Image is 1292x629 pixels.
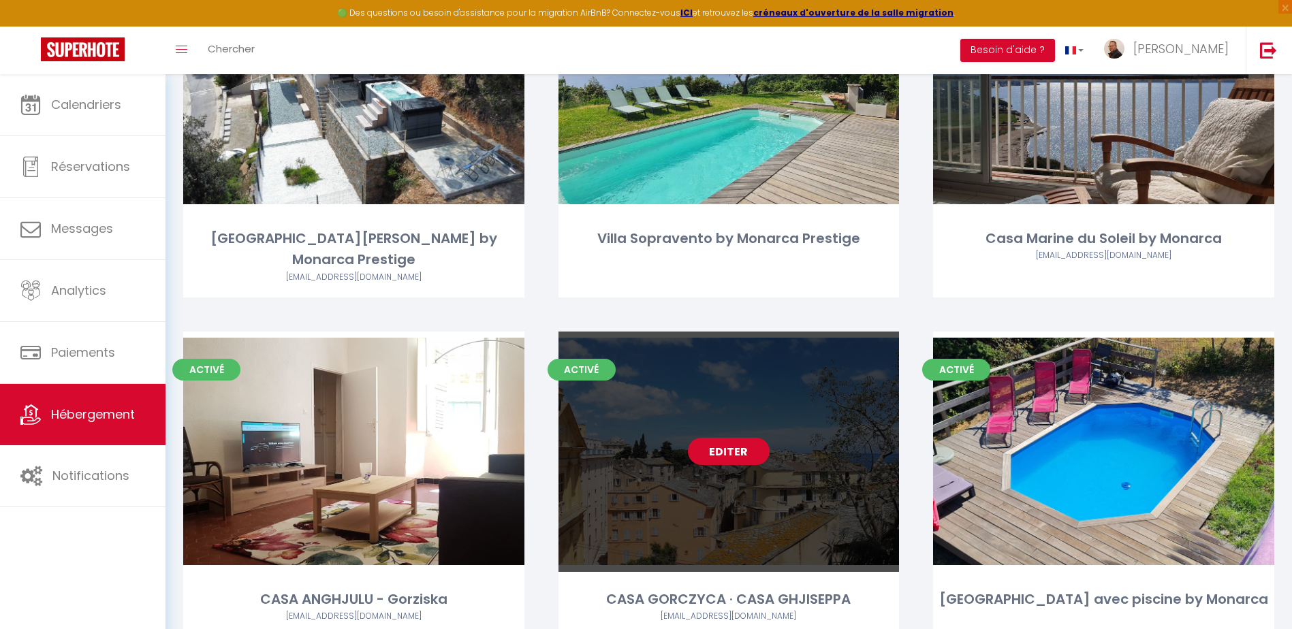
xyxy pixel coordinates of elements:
[933,589,1274,610] div: [GEOGRAPHIC_DATA] avec piscine by Monarca
[51,406,135,423] span: Hébergement
[172,359,240,381] span: Activé
[51,158,130,175] span: Réservations
[558,228,900,249] div: Villa Sopravento by Monarca Prestige
[52,467,129,484] span: Notifications
[933,249,1274,262] div: Airbnb
[208,42,255,56] span: Chercher
[11,5,52,46] button: Ouvrir le widget de chat LiveChat
[1094,27,1246,74] a: ... [PERSON_NAME]
[558,610,900,623] div: Airbnb
[198,27,265,74] a: Chercher
[41,37,125,61] img: Super Booking
[960,39,1055,62] button: Besoin d'aide ?
[183,271,524,284] div: Airbnb
[1133,40,1229,57] span: [PERSON_NAME]
[688,438,770,465] a: Editer
[51,220,113,237] span: Messages
[1104,39,1124,59] img: ...
[558,589,900,610] div: CASA GORCZYCA · CASA GHJISEPPA
[51,96,121,113] span: Calendriers
[680,7,693,18] a: ICI
[51,344,115,361] span: Paiements
[753,7,954,18] a: créneaux d'ouverture de la salle migration
[51,282,106,299] span: Analytics
[548,359,616,381] span: Activé
[922,359,990,381] span: Activé
[1260,42,1277,59] img: logout
[933,228,1274,249] div: Casa Marine du Soleil by Monarca
[183,228,524,271] div: [GEOGRAPHIC_DATA][PERSON_NAME] by Monarca Prestige
[183,610,524,623] div: Airbnb
[183,589,524,610] div: CASA ANGHJULU - Gorziska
